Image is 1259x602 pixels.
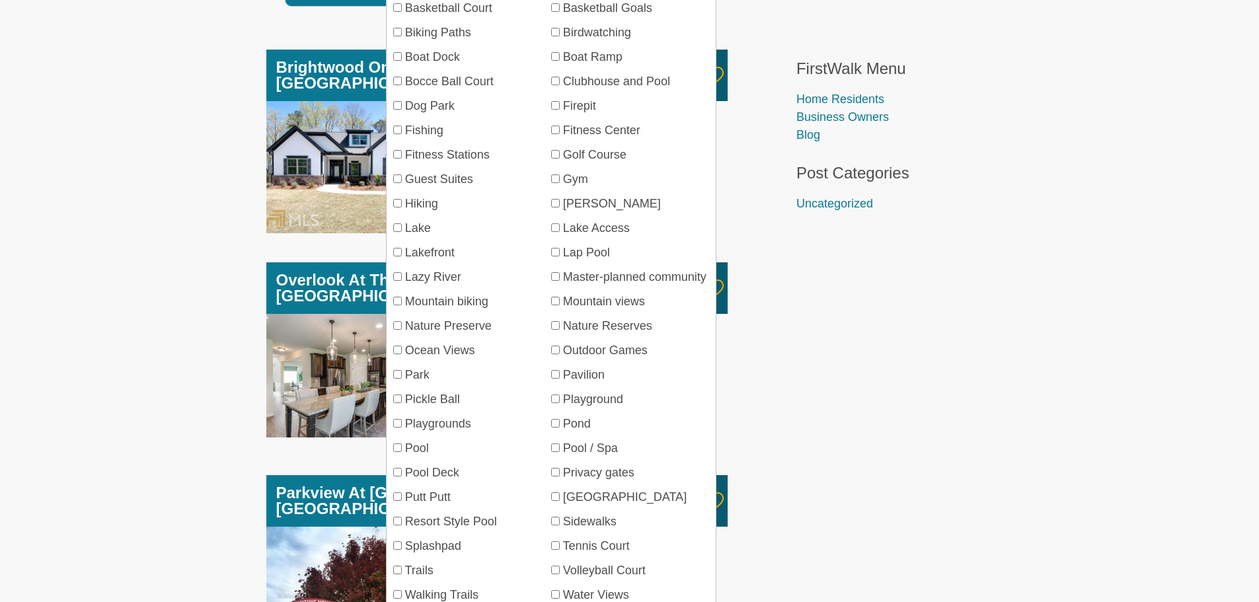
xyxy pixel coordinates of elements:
label: Playgrounds [405,417,471,430]
label: Outdoor Games [563,344,648,357]
label: Sidewalks [563,515,617,528]
a: Overlook At The Farm - [PERSON_NAME], [GEOGRAPHIC_DATA] [276,271,593,305]
label: Water Views [563,588,629,601]
label: Guest Suites [405,172,473,186]
label: Putt Putt [405,490,451,504]
label: Pond [563,417,591,430]
a: Business Owners [796,110,889,124]
img: thumbnail [266,314,451,437]
label: Hiking [405,197,438,210]
label: Birdwatching [563,26,631,39]
label: Fitness Stations [405,148,490,161]
label: Dog Park [405,99,455,112]
label: Privacy gates [563,466,634,479]
label: Splashpad [405,539,461,552]
h3: FirstWalk Menu [796,59,993,79]
label: Master-planned community [563,270,706,283]
label: [GEOGRAPHIC_DATA] [563,490,687,504]
label: Pool / Spa [563,441,618,455]
label: Pavilion [563,368,605,381]
h3: Post Categories [796,164,993,183]
a: Parkview At [GEOGRAPHIC_DATA][PERSON_NAME], [GEOGRAPHIC_DATA] [276,484,677,517]
label: Lazy River [405,270,461,283]
label: Pool [405,441,429,455]
label: Nature Reserves [563,319,652,332]
label: Biking Paths [405,26,471,39]
img: thumbnail [266,101,451,233]
label: Basketball Court [405,1,492,15]
label: Mountain biking [405,295,488,308]
a: Brightwood On The [PERSON_NAME][GEOGRAPHIC_DATA], [GEOGRAPHIC_DATA] [276,58,624,92]
label: Fitness Center [563,124,640,137]
label: [PERSON_NAME] [563,197,661,210]
label: Resort Style Pool [405,515,497,528]
label: Nature Preserve [405,319,492,332]
label: Lakefront [405,246,455,259]
label: Lake [405,221,431,235]
label: Pool Deck [405,466,459,479]
label: Trails [404,564,433,577]
label: Boat Ramp [563,50,623,63]
label: Pickle Ball [405,393,460,406]
label: Firepit [563,99,596,112]
label: Walking Trails [405,588,478,601]
label: Playground [563,393,623,406]
label: Bocce Ball Court [405,75,494,88]
label: Gym [563,172,588,186]
label: Boat Dock [405,50,460,63]
label: Lap Pool [563,246,610,259]
label: Basketball Goals [563,1,652,15]
label: Park [405,368,430,381]
label: Golf Course [563,148,627,161]
label: Mountain views [563,295,645,308]
a: Blog [796,128,820,141]
label: Volleyball Court [563,564,646,577]
a: Home Residents [796,93,884,106]
label: Fishing [405,124,443,137]
label: Lake Access [563,221,630,235]
a: Uncategorized [796,197,873,210]
label: Clubhouse and Pool [563,75,670,88]
label: Tennis Court [562,539,629,552]
label: Ocean Views [405,344,475,357]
